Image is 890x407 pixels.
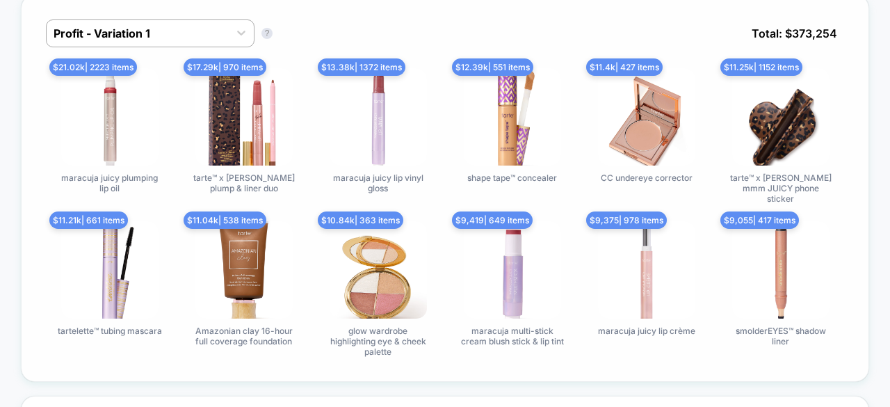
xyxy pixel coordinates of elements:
[330,221,427,319] img: glow wardrobe highlighting eye & cheek palette
[61,68,159,166] img: maracuja juicy plumping lip oil
[49,212,128,229] span: $ 11.21k | 661 items
[729,173,833,204] span: tarte™ x [PERSON_NAME] mmm JUICY phone sticker
[460,326,565,346] span: maracuja multi-stick cream blush stick & lip tint
[58,326,162,336] span: tartelette™ tubing mascara
[745,19,844,47] span: Total: $ 373,254
[586,212,667,229] span: $ 9,375 | 978 items
[184,58,266,76] span: $ 17.29k | 970 items
[598,326,695,336] span: maracuja juicy lip crème
[452,212,533,229] span: $ 9,419 | 649 items
[318,212,403,229] span: $ 10.84k | 363 items
[318,58,405,76] span: $ 13.38k | 1372 items
[452,58,533,76] span: $ 12.39k | 551 items
[729,326,833,346] span: smolderEYES™ shadow liner
[326,173,430,193] span: maracuja juicy lip vinyl gloss
[732,221,830,319] img: smolderEYES™ shadow liner
[195,68,293,166] img: tarte™ x Tana plump & liner duo
[598,221,695,319] img: maracuja juicy lip crème
[464,68,561,166] img: shape tape™ concealer
[467,173,557,183] span: shape tape™ concealer
[192,326,296,346] span: Amazonian clay 16-hour full coverage foundation
[195,221,293,319] img: Amazonian clay 16-hour full coverage foundation
[58,173,162,193] span: maracuja juicy plumping lip oil
[326,326,430,357] span: glow wardrobe highlighting eye & cheek palette
[720,58,802,76] span: $ 11.25k | 1152 items
[601,173,693,183] span: CC undereye corrector
[261,28,273,39] button: ?
[586,58,663,76] span: $ 11.4k | 427 items
[598,68,695,166] img: CC undereye corrector
[464,221,561,319] img: maracuja multi-stick cream blush stick & lip tint
[732,68,830,166] img: tarte™ x Tana mmm JUICY phone sticker
[184,212,266,229] span: $ 11.04k | 538 items
[192,173,296,193] span: tarte™ x [PERSON_NAME] plump & liner duo
[330,68,427,166] img: maracuja juicy lip vinyl gloss
[720,212,799,229] span: $ 9,055 | 417 items
[61,221,159,319] img: tartelette™ tubing mascara
[49,58,137,76] span: $ 21.02k | 2223 items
